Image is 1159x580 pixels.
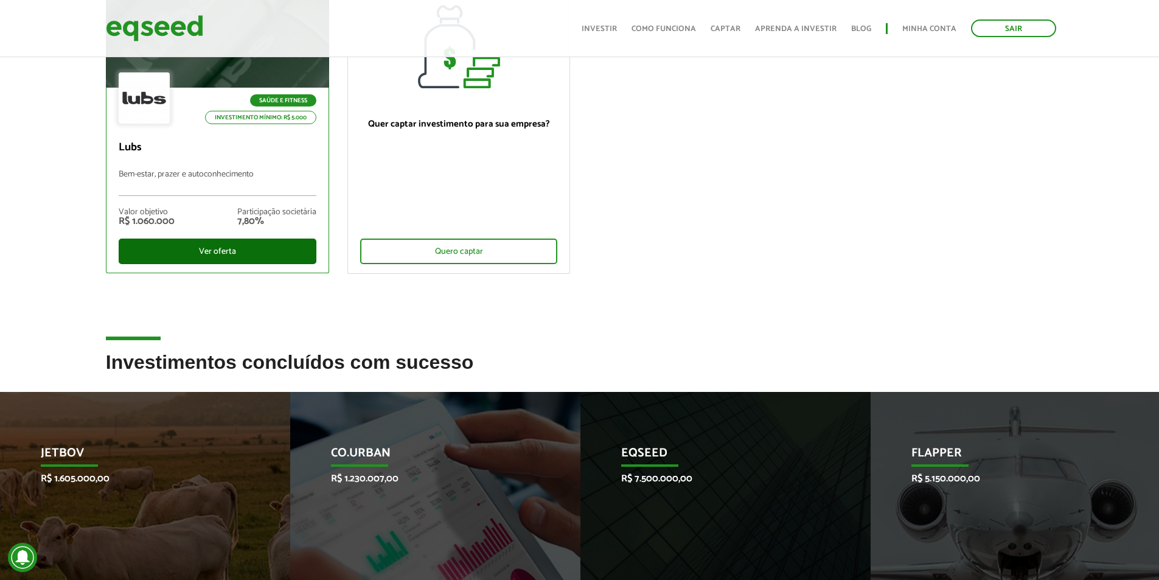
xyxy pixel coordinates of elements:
[971,19,1056,37] a: Sair
[621,473,812,484] p: R$ 7.500.000,00
[119,208,175,217] div: Valor objetivo
[360,239,558,264] div: Quero captar
[119,217,175,226] div: R$ 1.060.000
[911,473,1102,484] p: R$ 5.150.000,00
[250,94,316,107] p: Saúde e Fitness
[237,208,316,217] div: Participação societária
[902,25,956,33] a: Minha conta
[106,12,203,44] img: EqSeed
[331,446,521,467] p: Co.Urban
[331,473,521,484] p: R$ 1.230.007,00
[755,25,837,33] a: Aprenda a investir
[119,239,316,264] div: Ver oferta
[360,119,558,130] p: Quer captar investimento para sua empresa?
[911,446,1102,467] p: Flapper
[582,25,617,33] a: Investir
[205,111,316,124] p: Investimento mínimo: R$ 5.000
[119,170,316,196] p: Bem-estar, prazer e autoconhecimento
[41,473,231,484] p: R$ 1.605.000,00
[632,25,696,33] a: Como funciona
[711,25,740,33] a: Captar
[41,446,231,467] p: JetBov
[106,352,1054,391] h2: Investimentos concluídos com sucesso
[237,217,316,226] div: 7,80%
[119,141,316,155] p: Lubs
[851,25,871,33] a: Blog
[621,446,812,467] p: EqSeed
